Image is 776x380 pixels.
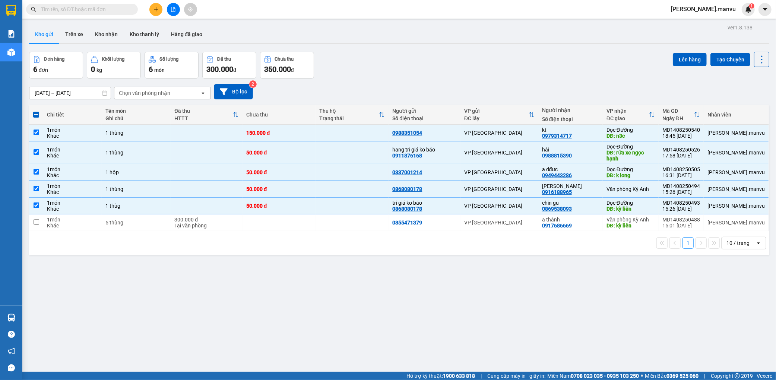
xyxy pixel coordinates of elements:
[606,172,655,178] div: DĐ: k long
[29,25,59,43] button: Kho gửi
[105,186,167,192] div: 1 thùng
[246,112,312,118] div: Chưa thu
[443,373,475,379] strong: 1900 633 818
[47,206,98,212] div: Khác
[707,130,765,136] div: nguyen.manvu
[174,108,233,114] div: Đã thu
[464,108,529,114] div: VP gửi
[87,52,141,79] button: Khối lượng0kg
[662,108,694,114] div: Mã GD
[47,217,98,223] div: 1 món
[645,372,699,380] span: Miền Bắc
[33,65,37,74] span: 6
[200,90,206,96] svg: open
[542,107,599,113] div: Người nhận
[606,200,655,206] div: Dọc Đường
[662,166,700,172] div: MD1408250505
[662,115,694,121] div: Ngày ĐH
[105,220,167,226] div: 5 thùng
[105,169,167,175] div: 1 hộp
[571,373,639,379] strong: 0708 023 035 - 0935 103 250
[249,80,257,88] sup: 2
[392,115,457,121] div: Số điện thoại
[105,203,167,209] div: 1 thùg
[704,372,705,380] span: |
[217,57,231,62] div: Đã thu
[662,223,700,229] div: 15:01 [DATE]
[762,6,769,13] span: caret-down
[606,108,649,114] div: VP nhận
[735,373,740,379] span: copyright
[206,65,233,74] span: 300.000
[392,108,457,114] div: Người gửi
[542,172,572,178] div: 0949443286
[666,373,699,379] strong: 0369 525 060
[542,217,599,223] div: a thành
[174,115,233,121] div: HTTT
[39,67,48,73] span: đơn
[188,7,193,12] span: aim
[4,55,87,66] li: In ngày: 18:46 14/08
[165,25,208,43] button: Hàng đã giao
[662,200,700,206] div: MD1408250493
[7,314,15,322] img: warehouse-icon
[542,200,599,206] div: chin gu
[392,200,457,206] div: tri giá ko báo
[641,374,643,377] span: ⚪️
[662,206,700,212] div: 15:26 [DATE]
[8,348,15,355] span: notification
[96,67,102,73] span: kg
[606,115,649,121] div: ĐC giao
[47,112,98,118] div: Chi tiết
[542,116,599,122] div: Số điện thoại
[105,130,167,136] div: 1 thùng
[707,220,765,226] div: nguyen.manvu
[260,52,314,79] button: Chưa thu350.000đ
[707,203,765,209] div: nguyen.manvu
[89,25,124,43] button: Kho nhận
[145,52,199,79] button: Số lượng6món
[149,3,162,16] button: plus
[167,3,180,16] button: file-add
[44,57,64,62] div: Đơn hàng
[707,169,765,175] div: nguyen.manvu
[47,200,98,206] div: 1 món
[319,115,379,121] div: Trạng thái
[7,30,15,38] img: solution-icon
[750,3,753,9] span: 1
[149,65,153,74] span: 6
[8,331,15,338] span: question-circle
[171,105,243,125] th: Toggle SortBy
[606,144,655,150] div: Dọc Đường
[728,23,753,32] div: ver 1.8.138
[6,5,16,16] img: logo-vxr
[710,53,750,66] button: Tạo Chuyến
[606,133,655,139] div: DĐ: n3c
[264,65,291,74] span: 350.000
[542,153,572,159] div: 0988815390
[47,147,98,153] div: 1 món
[246,203,312,209] div: 50.000 đ
[8,364,15,371] span: message
[392,169,422,175] div: 0337001214
[682,237,694,249] button: 1
[707,150,765,156] div: nguyen.manvu
[4,45,87,55] li: [PERSON_NAME]
[542,133,572,139] div: 0979314717
[756,240,761,246] svg: open
[606,186,655,192] div: Văn phòng Kỳ Anh
[603,105,659,125] th: Toggle SortBy
[392,153,422,159] div: 0911876168
[542,166,599,172] div: a dđưc
[606,206,655,212] div: DĐ: kỳ liên
[662,133,700,139] div: 18:45 [DATE]
[29,52,83,79] button: Đơn hàng6đơn
[7,48,15,56] img: warehouse-icon
[171,7,176,12] span: file-add
[47,172,98,178] div: Khác
[464,115,529,121] div: ĐC lấy
[246,150,312,156] div: 50.000 đ
[662,217,700,223] div: MD1408250488
[606,166,655,172] div: Dọc Đường
[707,112,765,118] div: Nhân viên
